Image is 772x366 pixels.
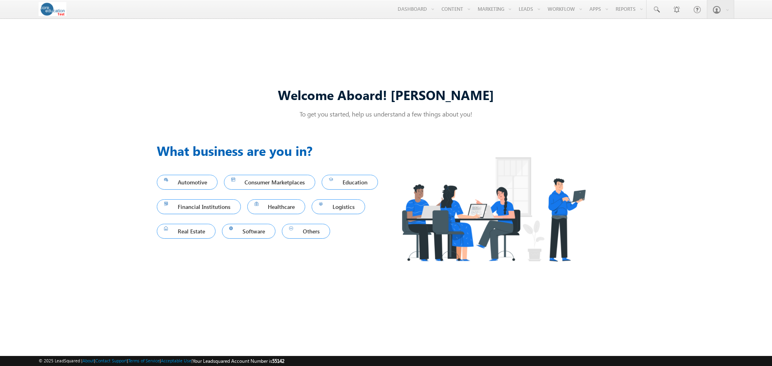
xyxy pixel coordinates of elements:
[272,358,284,364] span: 55142
[39,2,66,16] img: Custom Logo
[157,86,615,103] div: Welcome Aboard! [PERSON_NAME]
[229,226,269,237] span: Software
[39,357,284,365] span: © 2025 LeadSquared | | | | |
[289,226,323,237] span: Others
[95,358,127,363] a: Contact Support
[157,110,615,118] p: To get you started, help us understand a few things about you!
[319,201,358,212] span: Logistics
[161,358,191,363] a: Acceptable Use
[386,141,601,277] img: Industry.png
[255,201,298,212] span: Healthcare
[157,141,386,160] h3: What business are you in?
[128,358,160,363] a: Terms of Service
[82,358,94,363] a: About
[231,177,308,188] span: Consumer Marketplaces
[193,358,284,364] span: Your Leadsquared Account Number is
[164,226,208,237] span: Real Estate
[164,201,234,212] span: Financial Institutions
[164,177,210,188] span: Automotive
[329,177,371,188] span: Education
